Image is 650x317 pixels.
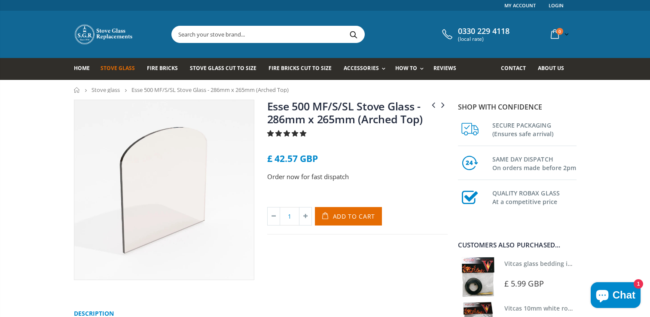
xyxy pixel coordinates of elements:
span: (local rate) [458,36,510,42]
span: £ 42.57 GBP [267,152,318,165]
span: 0330 229 4118 [458,27,510,36]
div: Customers also purchased... [458,242,577,248]
img: gradualarchedtopstoveglass_55afe18b-4675-4a46-8e0a-1e1e60b75b8e_800x_crop_center.webp [74,100,254,280]
a: Home [74,87,80,93]
a: Esse 500 MF/S/SL Stove Glass - 286mm x 265mm (Arched Top) [267,99,423,126]
a: About us [538,58,571,80]
a: Reviews [433,58,463,80]
a: Home [74,58,96,80]
a: 0 [547,26,571,43]
inbox-online-store-chat: Shopify online store chat [588,282,643,310]
p: Order now for fast dispatch [267,172,448,182]
a: Accessories [344,58,389,80]
span: Contact [501,64,526,72]
a: 0330 229 4118 (local rate) [440,27,510,42]
span: Accessories [344,64,378,72]
a: Fire Bricks [147,58,184,80]
a: Stove Glass Cut To Size [190,58,263,80]
span: How To [395,64,417,72]
img: Vitcas stove glass bedding in tape [458,257,498,297]
span: Esse 500 MF/S/SL Stove Glass - 286mm x 265mm (Arched Top) [131,86,289,94]
span: Fire Bricks Cut To Size [269,64,332,72]
span: 5.00 stars [267,129,308,137]
p: Shop with confidence [458,102,577,112]
span: Reviews [433,64,456,72]
a: How To [395,58,428,80]
h3: SAME DAY DISPATCH On orders made before 2pm [492,153,577,172]
button: Search [344,26,363,43]
a: Stove glass [92,86,120,94]
span: Fire Bricks [147,64,178,72]
span: Home [74,64,90,72]
a: Stove Glass [101,58,141,80]
span: About us [538,64,564,72]
input: Search your stove brand... [172,26,461,43]
span: Stove Glass Cut To Size [190,64,256,72]
img: Stove Glass Replacement [74,24,134,45]
span: £ 5.99 GBP [504,278,544,289]
span: Add to Cart [333,212,375,220]
a: Contact [501,58,532,80]
a: Fire Bricks Cut To Size [269,58,338,80]
button: Add to Cart [315,207,382,226]
span: Stove Glass [101,64,135,72]
h3: SECURE PACKAGING (Ensures safe arrival) [492,119,577,138]
span: 0 [556,28,563,35]
h3: QUALITY ROBAX GLASS At a competitive price [492,187,577,206]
